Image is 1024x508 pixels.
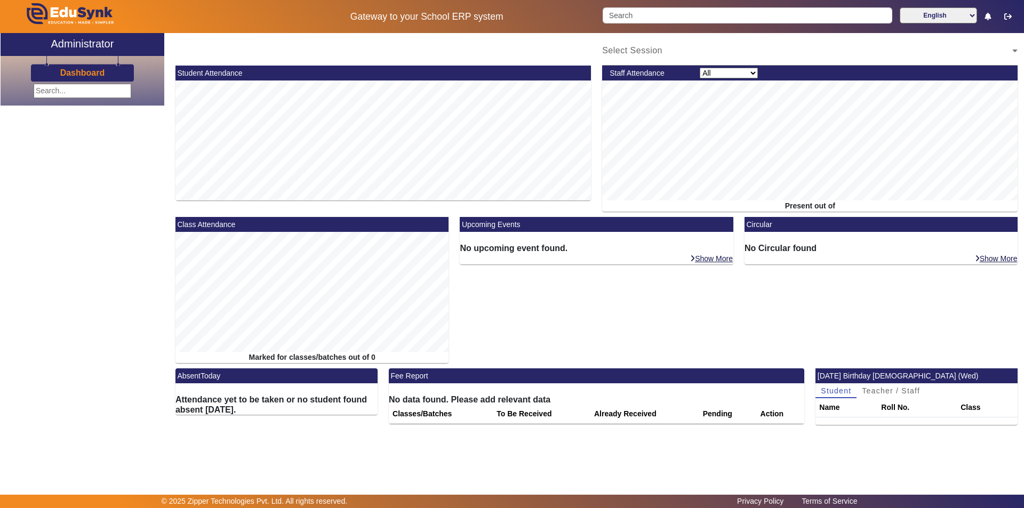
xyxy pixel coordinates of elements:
mat-card-header: Upcoming Events [460,217,733,232]
mat-card-header: Circular [745,217,1018,232]
mat-card-header: AbsentToday [175,368,378,383]
th: Classes/Batches [389,405,493,424]
mat-card-header: Fee Report [389,368,804,383]
a: Show More [974,254,1018,263]
h5: Gateway to your School ERP system [262,11,591,22]
h6: No upcoming event found. [460,243,733,253]
input: Search... [34,84,131,98]
div: Staff Attendance [604,68,694,79]
div: Marked for classes/batches out of 0 [175,352,449,363]
h6: No Circular found [745,243,1018,253]
h2: Administrator [51,37,114,50]
mat-card-header: Student Attendance [175,66,591,80]
a: Administrator [1,33,164,56]
mat-card-header: Class Attendance [175,217,449,232]
h3: Dashboard [60,68,105,78]
a: Terms of Service [796,494,862,508]
th: Roll No. [877,398,957,417]
span: Teacher / Staff [862,387,920,394]
h6: Attendance yet to be taken or no student found absent [DATE]. [175,394,378,415]
th: Pending [699,405,757,424]
a: Show More [690,254,733,263]
a: Dashboard [60,67,106,78]
th: Class [957,398,1018,417]
span: Student [821,387,851,394]
th: To Be Received [493,405,590,424]
h6: No data found. Please add relevant data [389,394,804,405]
p: © 2025 Zipper Technologies Pvt. Ltd. All rights reserved. [162,496,348,507]
th: Already Received [590,405,699,424]
th: Action [757,405,805,424]
div: Present out of [602,200,1018,212]
input: Search [603,7,892,23]
a: Privacy Policy [732,494,789,508]
mat-card-header: [DATE] Birthday [DEMOGRAPHIC_DATA] (Wed) [815,368,1018,383]
th: Name [815,398,877,417]
span: Select Session [602,46,662,55]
